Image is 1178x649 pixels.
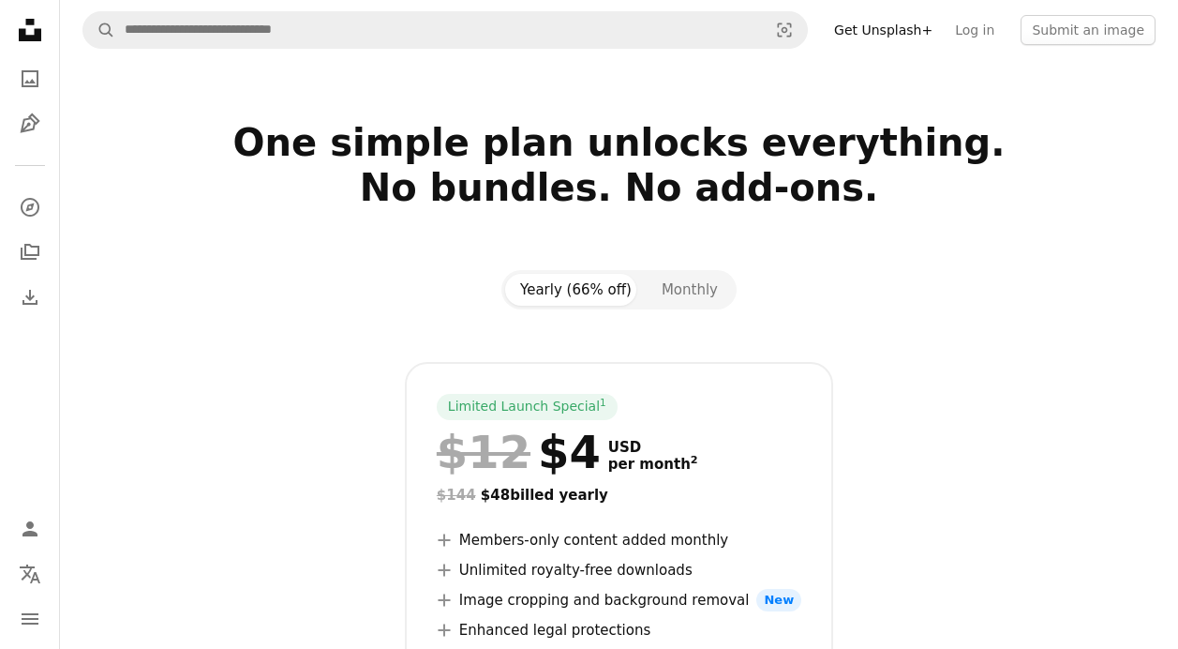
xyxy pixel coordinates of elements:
[691,454,698,466] sup: 2
[11,600,49,638] button: Menu
[437,619,801,641] li: Enhanced legal protections
[11,105,49,143] a: Illustrations
[11,189,49,226] a: Explore
[437,559,801,581] li: Unlimited royalty-free downloads
[608,456,698,473] span: per month
[1021,15,1156,45] button: Submit an image
[83,12,115,48] button: Search Unsplash
[11,510,49,548] a: Log in / Sign up
[437,484,801,506] div: $48 billed yearly
[82,11,808,49] form: Find visuals sitewide
[11,11,49,53] a: Home — Unsplash
[944,15,1006,45] a: Log in
[11,234,49,271] a: Collections
[437,394,618,420] div: Limited Launch Special
[823,15,944,45] a: Get Unsplash+
[437,428,530,476] span: $12
[11,60,49,98] a: Photos
[11,279,49,316] a: Download History
[762,12,807,48] button: Visual search
[437,428,601,476] div: $4
[505,274,647,306] button: Yearly (66% off)
[596,398,610,416] a: 1
[756,589,801,611] span: New
[437,529,801,551] li: Members-only content added monthly
[11,555,49,593] button: Language
[608,439,698,456] span: USD
[687,456,702,473] a: 2
[647,274,733,306] button: Monthly
[437,487,476,504] span: $144
[82,120,1156,255] h2: One simple plan unlocks everything. No bundles. No add-ons.
[437,589,801,611] li: Image cropping and background removal
[600,397,606,408] sup: 1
